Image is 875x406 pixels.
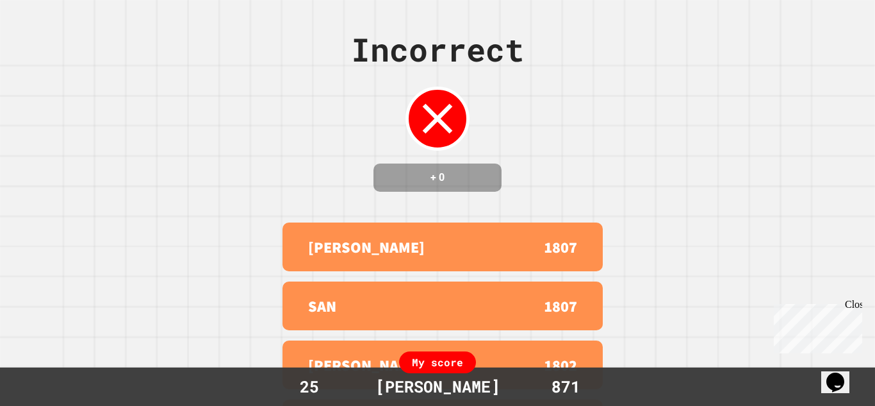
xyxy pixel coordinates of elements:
iframe: chat widget [821,355,862,393]
p: [PERSON_NAME] [308,235,425,258]
div: 25 [261,375,357,399]
div: Chat with us now!Close [5,5,88,81]
p: 1807 [544,294,577,317]
p: [PERSON_NAME] [308,353,425,376]
p: 1802 [544,353,577,376]
iframe: chat widget [769,299,862,353]
div: Incorrect [351,26,524,74]
div: My score [399,351,476,373]
p: 1807 [544,235,577,258]
div: 871 [518,375,614,399]
h4: + 0 [386,170,489,185]
div: [PERSON_NAME] [363,375,513,399]
p: SAN [308,294,336,317]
